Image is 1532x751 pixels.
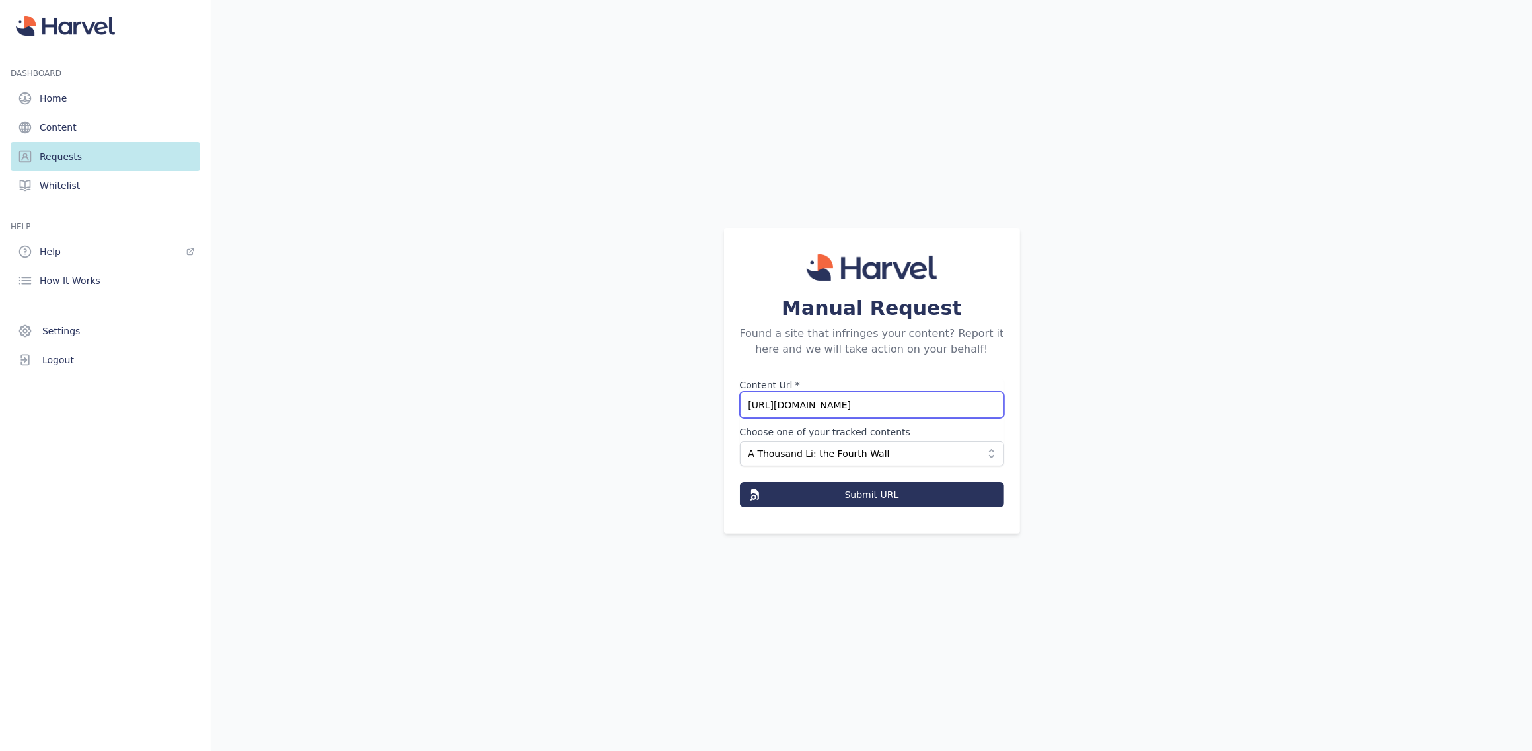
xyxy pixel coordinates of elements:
[11,316,200,345] a: Settings
[40,121,77,134] span: Content
[11,345,200,375] button: Logout
[11,237,200,266] a: Help
[740,425,1004,439] label: Choose one of your tracked contents
[40,150,82,163] span: Requests
[740,482,1004,507] button: Submit URL
[11,221,200,232] h3: HELP
[40,274,100,287] span: How It Works
[740,326,1004,357] p: Found a site that infringes your content? Report it here and we will take action on your behalf!
[11,266,200,295] a: How It Works
[11,68,200,79] h3: Dashboard
[40,179,80,192] span: Whitelist
[40,245,61,258] span: Help
[740,392,1004,418] input: https://yourcontenturl.com/
[740,378,1004,392] label: Content Url *
[740,297,1004,320] h2: Manual Request
[42,353,74,367] span: Logout
[748,447,977,460] span: A Thousand Li: the Fourth Wall
[11,142,200,171] a: Requests
[11,171,200,200] a: Whitelist
[11,84,200,113] a: Home
[807,254,937,281] img: Harvel
[16,16,115,36] img: Harvel
[11,113,200,142] a: Content
[40,92,67,105] span: Home
[740,441,1004,466] button: A Thousand Li: the Fourth Wall
[42,324,80,338] span: Settings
